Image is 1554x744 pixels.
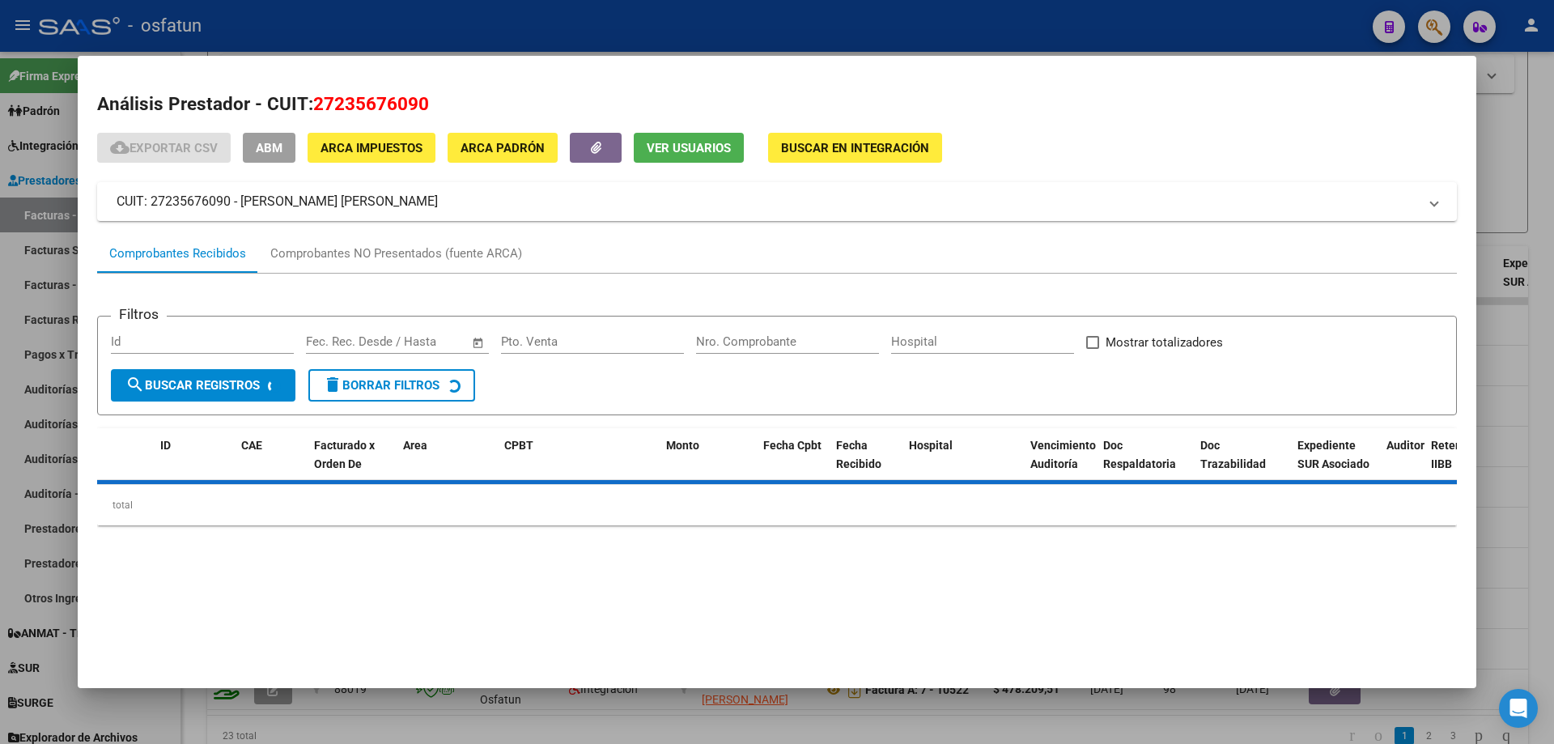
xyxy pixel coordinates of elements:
span: ARCA Impuestos [321,141,422,155]
datatable-header-cell: Vencimiento Auditoría [1024,428,1097,500]
button: Open calendar [469,334,488,352]
mat-expansion-panel-header: CUIT: 27235676090 - [PERSON_NAME] [PERSON_NAME] [97,182,1457,221]
div: Open Intercom Messenger [1499,689,1538,728]
button: ARCA Padrón [448,133,558,163]
mat-icon: delete [323,375,342,394]
span: ABM [256,141,282,155]
button: Exportar CSV [97,133,231,163]
mat-icon: cloud_download [110,138,129,157]
button: Buscar Registros [111,369,295,402]
span: Ver Usuarios [647,141,731,155]
div: total [97,485,1457,525]
mat-panel-title: CUIT: 27235676090 - [PERSON_NAME] [PERSON_NAME] [117,192,1418,211]
span: Buscar en Integración [781,141,929,155]
button: ARCA Impuestos [308,133,435,163]
datatable-header-cell: Doc Trazabilidad [1194,428,1291,500]
datatable-header-cell: Retencion IIBB [1424,428,1489,500]
span: ID [160,439,171,452]
span: ARCA Padrón [461,141,545,155]
span: CPBT [504,439,533,452]
span: Fecha Cpbt [763,439,822,452]
datatable-header-cell: ID [154,428,235,500]
span: Monto [666,439,699,452]
span: Doc Respaldatoria [1103,439,1176,470]
datatable-header-cell: Monto [660,428,757,500]
span: Retencion IIBB [1431,439,1484,470]
h2: Análisis Prestador - CUIT: [97,91,1457,118]
span: CAE [241,439,262,452]
span: Exportar CSV [110,141,218,155]
span: 27235676090 [313,93,429,114]
span: Mostrar totalizadores [1106,333,1223,352]
button: Borrar Filtros [308,369,475,402]
datatable-header-cell: Fecha Recibido [830,428,902,500]
input: Start date [306,334,359,349]
datatable-header-cell: CAE [235,428,308,500]
h3: Filtros [111,304,167,325]
datatable-header-cell: Auditoria [1380,428,1424,500]
span: Hospital [909,439,953,452]
span: Expediente SUR Asociado [1297,439,1369,470]
button: Buscar en Integración [768,133,942,163]
div: Comprobantes NO Presentados (fuente ARCA) [270,244,522,263]
span: Facturado x Orden De [314,439,375,470]
datatable-header-cell: Facturado x Orden De [308,428,397,500]
span: Area [403,439,427,452]
mat-icon: search [125,375,145,394]
span: Fecha Recibido [836,439,881,470]
button: Ver Usuarios [634,133,744,163]
button: ABM [243,133,295,163]
input: End date [373,334,452,349]
datatable-header-cell: Expediente SUR Asociado [1291,428,1380,500]
div: Comprobantes Recibidos [109,244,246,263]
datatable-header-cell: Doc Respaldatoria [1097,428,1194,500]
span: Auditoria [1386,439,1434,452]
datatable-header-cell: Hospital [902,428,1024,500]
span: Vencimiento Auditoría [1030,439,1096,470]
datatable-header-cell: Fecha Cpbt [757,428,830,500]
span: Borrar Filtros [323,378,439,393]
span: Buscar Registros [125,378,260,393]
datatable-header-cell: CPBT [498,428,660,500]
span: Doc Trazabilidad [1200,439,1266,470]
datatable-header-cell: Area [397,428,498,500]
